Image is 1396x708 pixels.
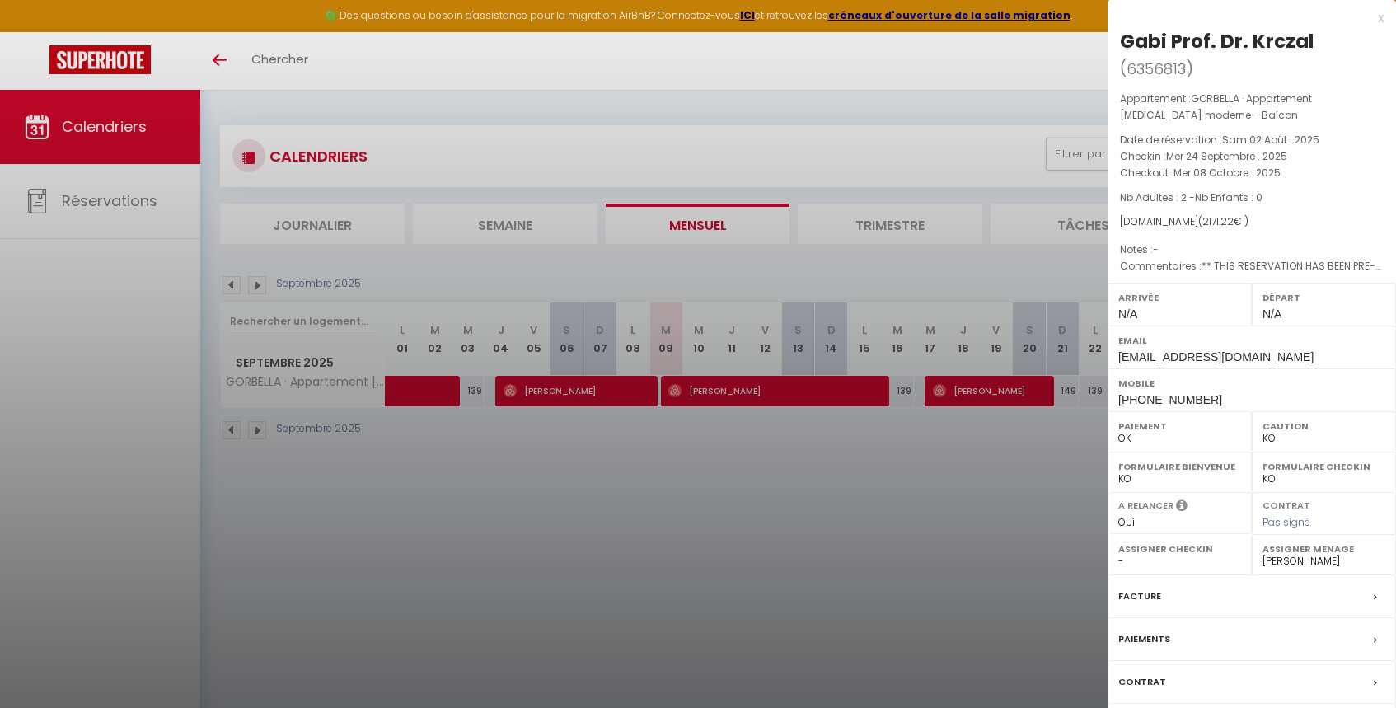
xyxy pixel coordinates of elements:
[1120,148,1384,165] p: Checkin :
[1120,91,1384,124] p: Appartement :
[1118,393,1222,406] span: [PHONE_NUMBER]
[1176,499,1188,517] i: Sélectionner OUI si vous souhaiter envoyer les séquences de messages post-checkout
[1262,515,1310,529] span: Pas signé
[1202,214,1234,228] span: 2171.22
[13,7,63,56] button: Ouvrir le widget de chat LiveChat
[1118,458,1241,475] label: Formulaire Bienvenue
[1118,418,1241,434] label: Paiement
[1108,8,1384,28] div: x
[1120,258,1384,274] p: Commentaires :
[1120,190,1262,204] span: Nb Adultes : 2 -
[1120,28,1314,54] div: Gabi Prof. Dr. Krczal
[1118,375,1385,392] label: Mobile
[1118,673,1166,691] label: Contrat
[1120,57,1193,80] span: ( )
[1173,166,1281,180] span: Mer 08 Octobre . 2025
[1153,242,1159,256] span: -
[1198,214,1248,228] span: ( € )
[1222,133,1319,147] span: Sam 02 Août . 2025
[1120,214,1384,230] div: [DOMAIN_NAME]
[1118,332,1385,349] label: Email
[1120,132,1384,148] p: Date de réservation :
[1262,307,1281,321] span: N/A
[1262,458,1385,475] label: Formulaire Checkin
[1118,307,1137,321] span: N/A
[1120,91,1312,122] span: GORBELLA · Appartement [MEDICAL_DATA] moderne - Balcon
[1120,241,1384,258] p: Notes :
[1127,59,1186,79] span: 6356813
[1120,165,1384,181] p: Checkout :
[1262,418,1385,434] label: Caution
[1118,588,1161,605] label: Facture
[1118,499,1173,513] label: A relancer
[1166,149,1287,163] span: Mer 24 Septembre . 2025
[1118,289,1241,306] label: Arrivée
[1118,541,1241,557] label: Assigner Checkin
[1262,499,1310,509] label: Contrat
[1118,350,1314,363] span: [EMAIL_ADDRESS][DOMAIN_NAME]
[1195,190,1262,204] span: Nb Enfants : 0
[1262,289,1385,306] label: Départ
[1262,541,1385,557] label: Assigner Menage
[1118,631,1170,648] label: Paiements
